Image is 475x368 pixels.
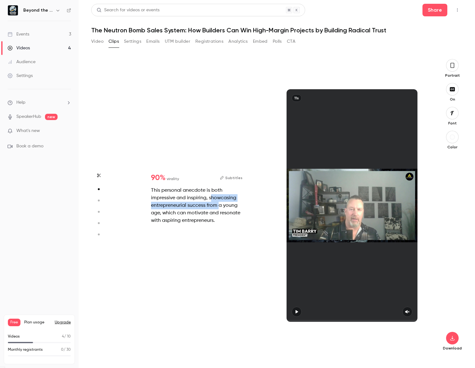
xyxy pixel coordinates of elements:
button: Polls [273,36,282,47]
div: Search for videos or events [97,7,159,14]
p: / 10 [62,334,71,339]
p: Download [442,346,462,351]
p: On [442,97,462,102]
p: Monthly registrants [8,347,43,353]
button: UTM builder [165,36,190,47]
span: Plan usage [24,320,51,325]
p: Portrait [442,73,462,78]
div: Events [8,31,29,37]
button: Top Bar Actions [452,5,462,15]
button: Upgrade [55,320,71,325]
button: Embed [253,36,268,47]
div: Settings [8,73,33,79]
p: Videos [8,334,20,339]
span: 0 [61,348,64,352]
button: Clips [109,36,119,47]
img: Beyond the Bid [8,5,18,15]
h1: The Neutron Bomb Sales System: How Builders Can Win High-Margin Projects by Building Radical Trust [91,26,462,34]
button: CTA [287,36,295,47]
button: Analytics [228,36,248,47]
span: Free [8,319,20,326]
a: SpeakerHub [16,113,41,120]
button: Registrations [195,36,223,47]
div: Audience [8,59,36,65]
iframe: Noticeable Trigger [64,128,71,134]
button: Video [91,36,103,47]
button: Subtitles [220,174,243,182]
span: new [45,114,58,120]
span: What's new [16,128,40,134]
button: Emails [146,36,159,47]
span: Book a demo [16,143,43,150]
button: Settings [124,36,141,47]
button: Share [422,4,447,16]
span: 4 [62,335,64,338]
span: virality [167,176,179,182]
span: 90 % [151,174,165,182]
p: Font [442,121,462,126]
li: help-dropdown-opener [8,99,71,106]
div: Videos [8,45,30,51]
p: Color [442,145,462,150]
span: Help [16,99,25,106]
h6: Beyond the Bid [23,7,53,14]
div: This personal anecdote is both impressive and inspiring, showcasing entrepreneurial success from ... [151,187,243,224]
p: / 30 [61,347,71,353]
